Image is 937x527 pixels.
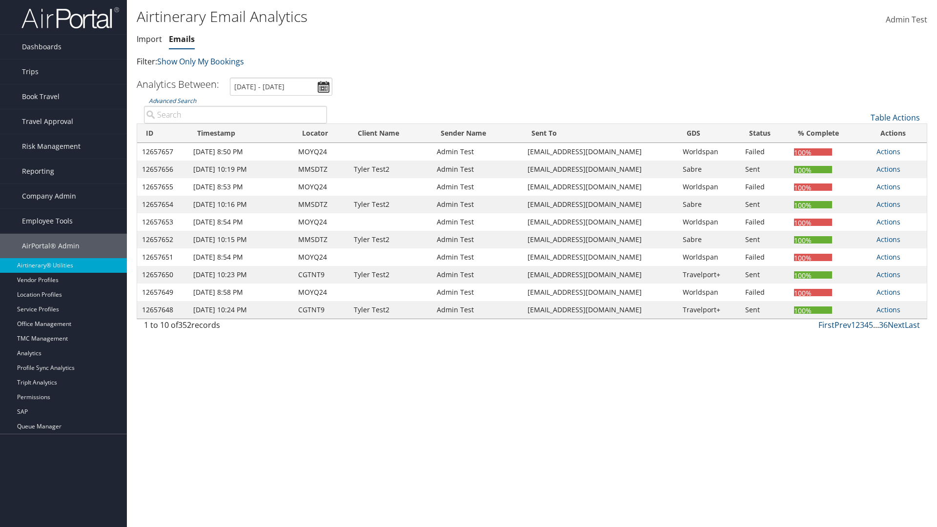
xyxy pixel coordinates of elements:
th: Locator [293,124,349,143]
td: Sent [740,196,789,213]
td: Worldspan [678,284,740,301]
h3: Analytics Between: [137,78,219,91]
td: Sent [740,266,789,284]
td: 12657652 [137,231,188,248]
td: MMSDTZ [293,231,349,248]
th: Client Name: activate to sort column ascending [349,124,432,143]
td: Admin Test [432,213,522,231]
td: 12657648 [137,301,188,319]
td: [EMAIL_ADDRESS][DOMAIN_NAME] [523,161,678,178]
span: 352 [178,320,191,330]
a: 36 [879,320,888,330]
div: 100% [794,306,832,314]
a: 1 [851,320,856,330]
a: First [818,320,835,330]
td: 12657657 [137,143,188,161]
th: % Complete: activate to sort column ascending [789,124,872,143]
a: 2 [856,320,860,330]
a: Admin Test [886,5,927,35]
td: Sent [740,301,789,319]
span: Book Travel [22,84,60,109]
td: Failed [740,178,789,196]
span: Dashboards [22,35,61,59]
td: [DATE] 10:24 PM [188,301,293,319]
div: 100% [794,183,832,191]
div: 100% [794,148,832,156]
div: 100% [794,236,832,243]
a: Actions [876,235,900,244]
td: CGTNT9 [293,266,349,284]
td: Failed [740,248,789,266]
span: Trips [22,60,39,84]
a: Actions [876,305,900,314]
a: Prev [835,320,851,330]
td: [DATE] 8:53 PM [188,178,293,196]
td: Admin Test [432,143,522,161]
th: Timestamp: activate to sort column ascending [188,124,293,143]
td: [DATE] 10:23 PM [188,266,293,284]
td: Tyler Test2 [349,301,432,319]
div: 100% [794,254,832,261]
a: Actions [876,270,900,279]
td: [DATE] 10:15 PM [188,231,293,248]
td: Admin Test [432,301,522,319]
a: Actions [876,164,900,174]
td: 12657655 [137,178,188,196]
td: CGTNT9 [293,301,349,319]
span: AirPortal® Admin [22,234,80,258]
a: Emails [169,34,195,44]
a: Actions [876,182,900,191]
td: Admin Test [432,178,522,196]
a: 3 [860,320,864,330]
td: [EMAIL_ADDRESS][DOMAIN_NAME] [523,266,678,284]
td: Failed [740,213,789,231]
td: 12657649 [137,284,188,301]
td: [DATE] 10:16 PM [188,196,293,213]
td: Worldspan [678,178,740,196]
p: Filter: [137,56,664,68]
td: MOYQ24 [293,143,349,161]
span: Reporting [22,159,54,183]
div: 100% [794,289,832,296]
td: [DATE] 10:19 PM [188,161,293,178]
td: MOYQ24 [293,248,349,266]
a: Show Only My Bookings [157,56,244,67]
td: Worldspan [678,143,740,161]
td: [EMAIL_ADDRESS][DOMAIN_NAME] [523,143,678,161]
th: ID: activate to sort column ascending [137,124,188,143]
a: Next [888,320,905,330]
th: Status: activate to sort column ascending [740,124,789,143]
input: Advanced Search [144,106,327,123]
td: Admin Test [432,196,522,213]
td: [DATE] 8:58 PM [188,284,293,301]
td: Worldspan [678,248,740,266]
td: [EMAIL_ADDRESS][DOMAIN_NAME] [523,284,678,301]
td: [EMAIL_ADDRESS][DOMAIN_NAME] [523,301,678,319]
td: Travelport+ [678,266,740,284]
a: 4 [864,320,869,330]
td: MOYQ24 [293,178,349,196]
a: Actions [876,287,900,297]
td: Tyler Test2 [349,161,432,178]
td: Admin Test [432,248,522,266]
img: airportal-logo.png [21,6,119,29]
div: 100% [794,271,832,279]
span: Admin Test [886,14,927,25]
th: Sender Name: activate to sort column ascending [432,124,522,143]
td: 12657654 [137,196,188,213]
h1: Airtinerary Email Analytics [137,6,664,27]
td: [DATE] 8:50 PM [188,143,293,161]
div: 100% [794,201,832,208]
td: Admin Test [432,231,522,248]
td: Sabre [678,161,740,178]
td: Worldspan [678,213,740,231]
a: Actions [876,200,900,209]
td: 12657651 [137,248,188,266]
a: Actions [876,147,900,156]
td: Sabre [678,196,740,213]
td: Sent [740,161,789,178]
td: [EMAIL_ADDRESS][DOMAIN_NAME] [523,178,678,196]
span: Company Admin [22,184,76,208]
td: [EMAIL_ADDRESS][DOMAIN_NAME] [523,231,678,248]
td: [DATE] 8:54 PM [188,248,293,266]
